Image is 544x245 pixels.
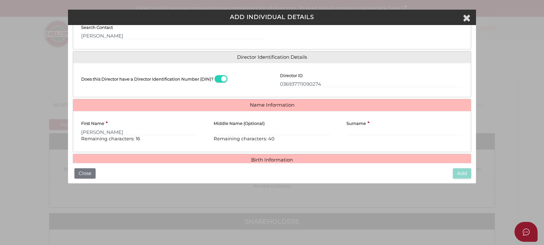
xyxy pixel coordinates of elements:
button: Open asap [514,222,538,242]
button: Add [453,168,471,179]
span: Remaining characters: 16 [81,136,140,142]
h4: First Name [81,121,104,126]
h4: Middle Name (Optional) [214,121,265,126]
a: Birth Information [78,157,466,163]
h4: Surname [346,121,366,126]
button: Close [74,168,96,179]
span: Remaining characters: 40 [214,136,275,142]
